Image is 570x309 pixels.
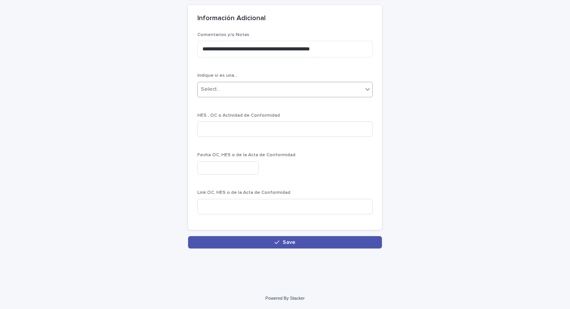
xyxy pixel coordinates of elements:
span: Fecha OC, HES o de la Acta de Conformidad [197,153,295,157]
span: Indique si es una... [197,73,238,78]
button: Save [188,236,382,249]
span: HES , OC o Actividad de Conformidad [197,113,280,118]
span: Comentarios y/o Notas [197,33,249,37]
a: Powered By Stacker [265,296,304,300]
span: Link OC, HES o de la Acta de Conformidad [197,190,290,195]
div: Select... [201,85,220,93]
h2: Información Adicional [197,14,266,23]
span: Save [283,240,295,245]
